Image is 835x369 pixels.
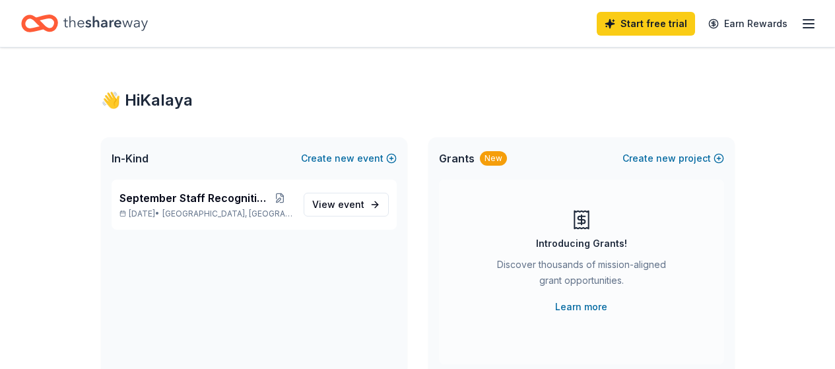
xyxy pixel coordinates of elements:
span: Grants [439,151,475,166]
a: Earn Rewards [700,12,795,36]
a: View event [304,193,389,217]
span: September Staff Recognition [119,190,267,206]
a: Start free trial [597,12,695,36]
a: Home [21,8,148,39]
span: new [335,151,354,166]
span: In-Kind [112,151,149,166]
p: [DATE] • [119,209,293,219]
span: event [338,199,364,210]
a: Learn more [555,299,607,315]
span: new [656,151,676,166]
span: View [312,197,364,213]
div: New [480,151,507,166]
div: Introducing Grants! [536,236,627,252]
div: Discover thousands of mission-aligned grant opportunities. [492,257,671,294]
div: 👋 Hi Kalaya [101,90,735,111]
span: [GEOGRAPHIC_DATA], [GEOGRAPHIC_DATA] [162,209,292,219]
button: Createnewproject [622,151,724,166]
button: Createnewevent [301,151,397,166]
